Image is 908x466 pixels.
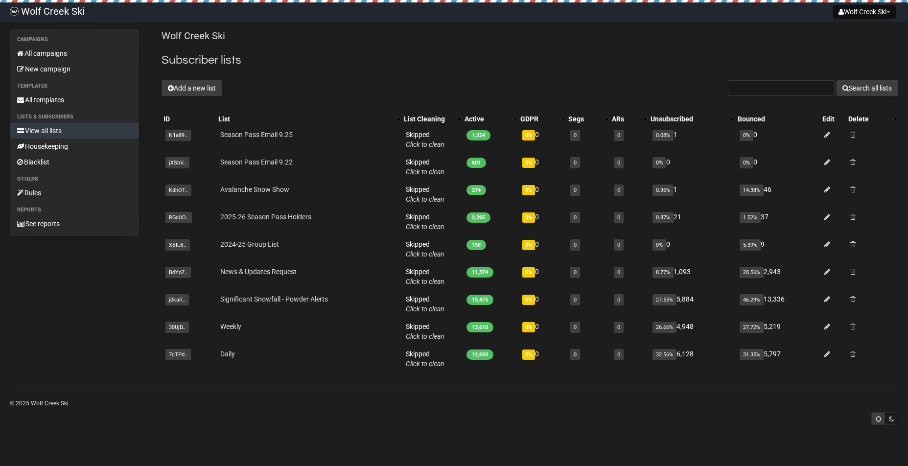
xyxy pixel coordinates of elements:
span: 0% [522,185,535,195]
td: 4,948 [649,318,736,345]
span: 2,395 [466,212,490,223]
div: List Cleaning [404,114,453,124]
td: 13,336 [736,290,820,318]
p: © 2025 Wolf Creek Ski [10,398,898,409]
th: Delete: No sort applied, activate to apply an ascending sort [846,112,898,126]
div: Active [465,114,509,124]
span: 1.52% [740,212,761,223]
span: 0.87% [652,212,674,223]
span: Skipped [406,131,444,148]
a: 0 [617,214,620,221]
span: 20.56% [740,267,764,278]
span: 158 [466,240,486,250]
a: Click to clean [406,360,444,368]
span: 0% [652,157,666,168]
a: Season Pass Email 9.25 [220,131,293,139]
td: 0 [518,263,566,290]
div: Unsubscribed [651,114,726,124]
td: 46 [736,181,820,208]
a: Click to clean [406,305,444,313]
a: Click to clean [406,195,444,203]
span: 27.55% [652,294,676,305]
a: Click to clean [406,223,444,231]
a: 0 [617,324,620,330]
span: 30UjD.. [165,322,189,333]
span: 274 [466,185,486,195]
td: 0 [736,153,820,181]
span: XBILB.. [165,239,190,251]
span: 32.56% [652,349,676,360]
a: Avalanche Snow Show [220,186,289,193]
span: 0% [522,267,535,278]
span: N1a89.. [165,130,191,141]
a: Rules [10,185,139,201]
p: Wolf Creek Ski [162,29,898,43]
img: b8a1e34ad8b70b86f908001b9dc56f97 [10,7,19,16]
th: List: No sort applied, activate to apply an ascending sort [216,112,401,126]
a: 0 [574,297,577,303]
div: Segs [568,114,601,124]
span: Skipped [406,295,444,313]
a: Daily [220,350,235,358]
div: Delete [848,114,888,124]
div: ARs [612,114,639,124]
a: 0 [617,132,620,139]
td: 0 [518,345,566,373]
span: 46.29% [740,294,764,305]
a: 0 [617,187,620,193]
span: 8.77% [652,267,674,278]
th: ARs: No sort applied, activate to apply an ascending sort [610,112,649,126]
a: 0 [574,242,577,248]
span: 0% [522,240,535,250]
span: 31.35% [740,349,764,360]
span: 0% [522,130,535,140]
td: 0 [649,153,736,181]
th: GDPR: No sort applied, activate to apply an ascending sort [518,112,566,126]
a: Blacklist [10,154,139,170]
a: Season Pass Email 9.22 [220,158,293,166]
a: 0 [617,242,620,248]
span: 7cTPd.. [165,349,191,360]
span: 26.66% [652,322,676,333]
td: 1 [649,126,736,153]
span: Skipped [406,158,444,176]
a: 2025-26 Season Pass Holders [220,213,311,221]
a: News & Updates Request [220,268,297,276]
span: BdYo7.. [165,267,191,278]
a: 0 [574,132,577,139]
a: Click to clean [406,278,444,285]
td: 0 [518,235,566,263]
a: 0 [574,351,577,358]
td: 0 [518,318,566,345]
li: Lists & subscribers [10,111,139,123]
li: Others [10,173,139,185]
a: Click to clean [406,332,444,340]
div: GDPR [520,114,557,124]
span: 15,475 [466,295,493,305]
a: 0 [617,269,620,276]
th: Active: No sort applied, activate to apply an ascending sort [463,112,518,126]
td: 0 [649,235,736,263]
button: Search all lists [836,80,898,96]
span: Skipped [406,350,444,368]
td: 6,128 [649,345,736,373]
span: 1,254 [466,130,490,140]
th: Unsubscribed: No sort applied, activate to apply an ascending sort [649,112,736,126]
button: Add a new list [162,80,222,96]
a: Click to clean [406,140,444,148]
td: 0 [736,126,820,153]
div: ID [163,114,214,124]
span: Skipped [406,323,444,340]
span: jXSbV.. [165,157,189,168]
td: 0 [518,208,566,235]
div: Edit [822,114,844,124]
td: 1 [649,181,736,208]
button: Wolf Creek Ski [833,5,896,19]
span: 0% [522,158,535,168]
div: Bounced [738,114,818,124]
a: 2024-25 Group List [220,240,279,248]
a: Click to clean [406,168,444,176]
span: 0% [522,349,535,360]
td: 21 [649,208,736,235]
span: 0.36% [652,185,674,196]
